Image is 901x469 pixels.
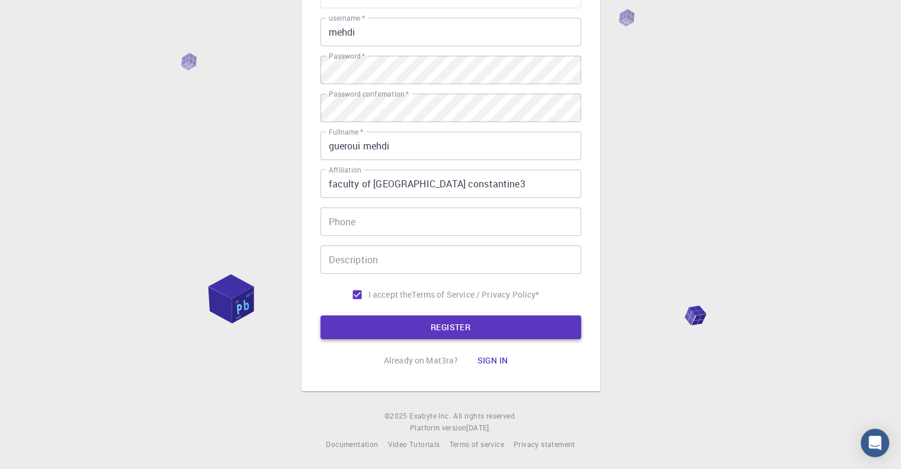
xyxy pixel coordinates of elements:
button: Sign in [467,349,517,372]
a: Privacy statement [514,439,575,451]
span: © 2025 [384,410,409,422]
label: username [329,13,365,23]
span: Terms of service [449,439,504,449]
span: All rights reserved. [453,410,517,422]
a: Terms of service [449,439,504,451]
span: Platform version [410,422,466,434]
span: Documentation [326,439,378,449]
span: Privacy statement [514,439,575,449]
span: [DATE] . [466,423,491,432]
span: Exabyte Inc. [409,411,451,420]
span: Video Tutorials [387,439,440,449]
p: Terms of Service / Privacy Policy * [412,289,539,301]
span: I accept the [368,289,412,301]
a: [DATE]. [466,422,491,434]
button: REGISTER [320,315,581,339]
label: Password [329,51,365,61]
a: Video Tutorials [387,439,440,451]
a: Exabyte Inc. [409,410,451,422]
label: Password confirmation [329,89,409,99]
label: Fullname [329,127,363,137]
p: Already on Mat3ra? [384,355,458,366]
a: Documentation [326,439,378,451]
div: Open Intercom Messenger [861,429,889,457]
a: Terms of Service / Privacy Policy* [412,289,539,301]
label: Affiliation [329,165,361,175]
